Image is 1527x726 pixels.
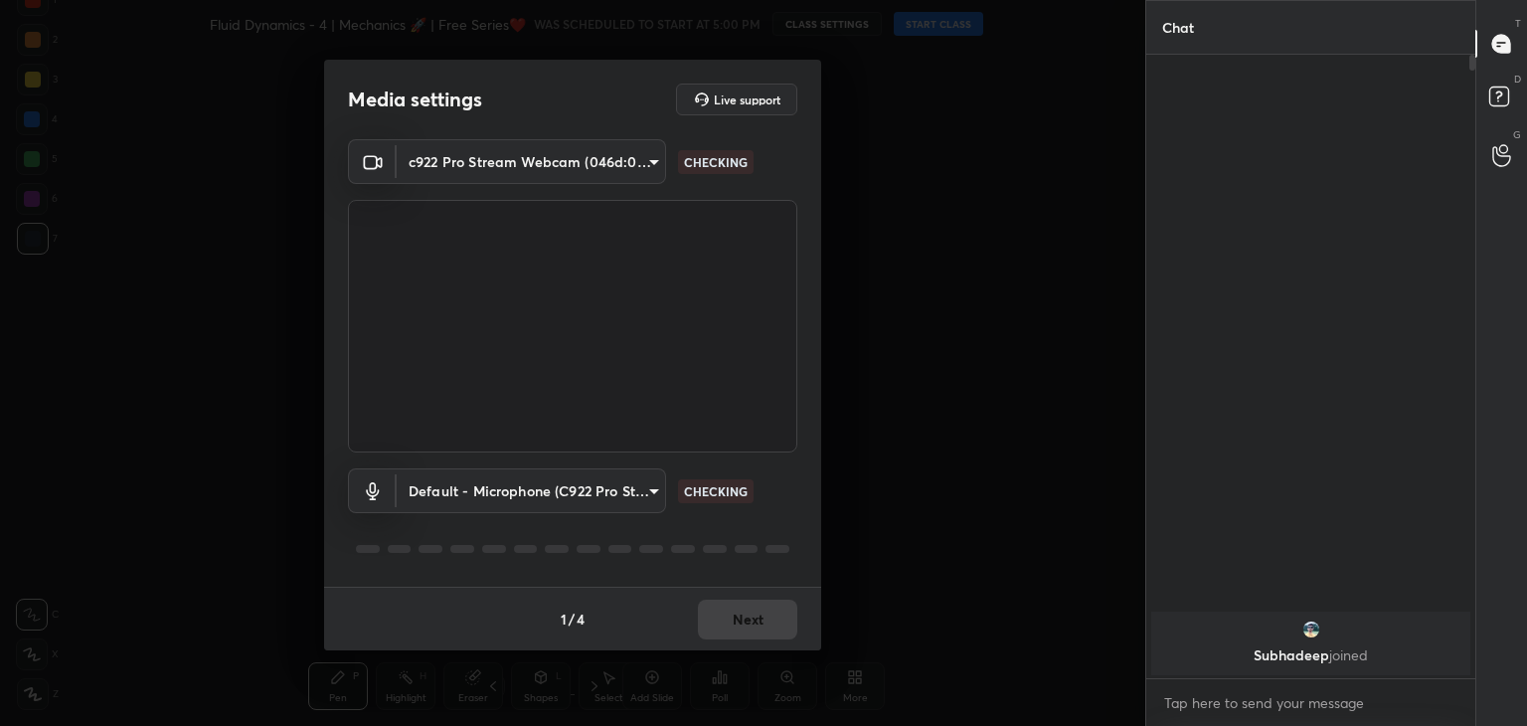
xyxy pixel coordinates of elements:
[1163,647,1458,663] p: Subhadeep
[397,139,666,184] div: c922 Pro Stream Webcam (046d:085c)
[577,609,585,630] h4: 4
[1146,1,1210,54] p: Chat
[1514,72,1521,87] p: D
[1329,645,1368,664] span: joined
[569,609,575,630] h4: /
[561,609,567,630] h4: 1
[684,482,748,500] p: CHECKING
[714,93,780,105] h5: Live support
[684,153,748,171] p: CHECKING
[1515,16,1521,31] p: T
[1146,608,1475,679] div: grid
[1301,620,1321,639] img: 45418f7cc88746cfb40f41016138861c.jpg
[397,468,666,513] div: c922 Pro Stream Webcam (046d:085c)
[348,87,482,112] h2: Media settings
[1513,127,1521,142] p: G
